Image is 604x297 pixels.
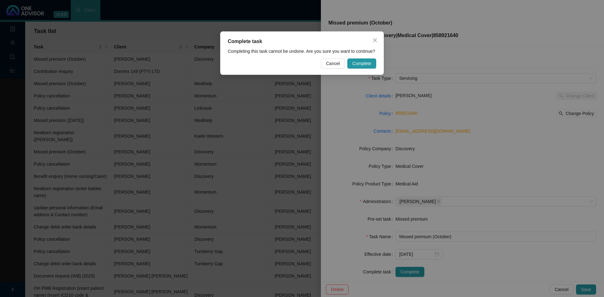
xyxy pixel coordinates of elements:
[370,35,380,45] button: Close
[326,60,340,67] span: Cancel
[347,58,376,69] button: Complete
[228,48,376,55] div: Completing this task cannot be undone. Are you sure you want to continue?
[372,38,377,43] span: close
[352,60,371,67] span: Complete
[321,58,345,69] button: Cancel
[228,38,376,45] div: Complete task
